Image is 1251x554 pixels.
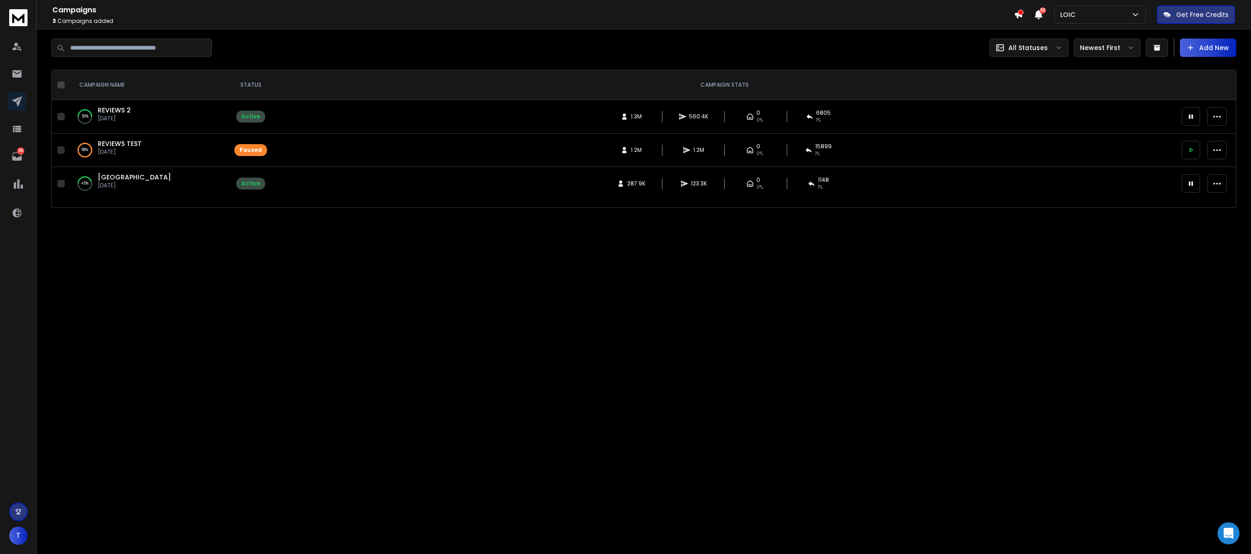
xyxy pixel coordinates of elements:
[98,106,131,115] a: REVIEWS 2
[82,145,88,155] p: 98 %
[815,143,832,150] span: 15899
[693,146,704,154] span: 1.2M
[756,150,763,157] span: 0%
[68,100,229,134] td: 50%REVIEWS 2[DATE]
[756,184,763,191] span: 0%
[98,148,142,156] p: [DATE]
[756,109,760,117] span: 0
[52,5,1014,16] h1: Campaigns
[691,180,707,187] span: 123.3K
[82,112,89,121] p: 50 %
[689,113,708,120] span: 560.4K
[1157,6,1235,24] button: Get Free Credits
[756,117,763,124] span: 0%
[631,146,642,154] span: 1.2M
[816,117,821,124] span: 1 %
[9,9,28,26] img: logo
[98,139,142,148] a: REVIEWS TEST
[68,167,229,201] td: 45%[GEOGRAPHIC_DATA][DATE]
[272,70,1176,100] th: CAMPAIGN STATS
[1180,39,1236,57] button: Add New
[818,176,829,184] span: 1148
[52,17,56,25] span: 3
[1060,10,1079,19] p: LOIC
[241,180,260,187] div: Active
[98,173,171,182] a: [GEOGRAPHIC_DATA]
[1074,39,1140,57] button: Newest First
[68,134,229,167] td: 98%REVIEWS TEST[DATE]
[818,184,823,191] span: 1 %
[9,526,28,545] button: T
[1218,522,1240,544] div: Open Intercom Messenger
[98,182,171,189] p: [DATE]
[1040,7,1046,14] span: 50
[98,115,131,122] p: [DATE]
[1176,10,1229,19] p: Get Free Credits
[68,70,229,100] th: CAMPAIGN NAME
[239,146,262,154] div: Paused
[756,176,760,184] span: 0
[756,143,760,150] span: 0
[8,147,26,166] a: 96
[17,147,24,155] p: 96
[229,70,272,100] th: STATUS
[81,179,89,188] p: 45 %
[241,113,260,120] div: Active
[816,109,831,117] span: 6805
[815,150,820,157] span: 1 %
[52,17,1014,25] p: Campaigns added
[1008,43,1048,52] p: All Statuses
[631,113,642,120] span: 1.3M
[627,180,645,187] span: 287.9K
